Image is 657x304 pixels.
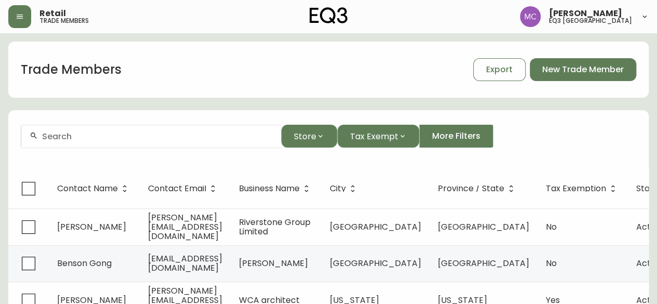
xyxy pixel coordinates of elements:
[546,184,620,193] span: Tax Exemption
[57,221,126,233] span: [PERSON_NAME]
[330,221,421,233] span: [GEOGRAPHIC_DATA]
[310,7,348,24] img: logo
[239,216,311,237] span: Riverstone Group Limited
[148,184,220,193] span: Contact Email
[57,184,131,193] span: Contact Name
[57,257,112,269] span: Benson Gong
[549,9,622,18] span: [PERSON_NAME]
[330,184,359,193] span: City
[148,212,222,242] span: [PERSON_NAME][EMAIL_ADDRESS][DOMAIN_NAME]
[546,186,606,192] span: Tax Exemption
[148,253,222,274] span: [EMAIL_ADDRESS][DOMAIN_NAME]
[57,186,118,192] span: Contact Name
[330,186,346,192] span: City
[473,58,526,81] button: Export
[486,64,513,75] span: Export
[438,221,529,233] span: [GEOGRAPHIC_DATA]
[546,257,557,269] span: No
[438,257,529,269] span: [GEOGRAPHIC_DATA]
[438,184,518,193] span: Province / State
[520,6,541,27] img: 6dbdb61c5655a9a555815750a11666cc
[337,125,419,148] button: Tax Exempt
[21,61,122,78] h1: Trade Members
[419,125,493,148] button: More Filters
[432,130,480,142] span: More Filters
[148,186,206,192] span: Contact Email
[39,9,66,18] span: Retail
[546,221,557,233] span: No
[42,131,273,141] input: Search
[239,186,300,192] span: Business Name
[281,125,337,148] button: Store
[549,18,632,24] h5: eq3 [GEOGRAPHIC_DATA]
[239,257,308,269] span: [PERSON_NAME]
[350,130,398,143] span: Tax Exempt
[294,130,316,143] span: Store
[39,18,89,24] h5: trade members
[438,186,504,192] span: Province / State
[542,64,624,75] span: New Trade Member
[239,184,313,193] span: Business Name
[330,257,421,269] span: [GEOGRAPHIC_DATA]
[530,58,636,81] button: New Trade Member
